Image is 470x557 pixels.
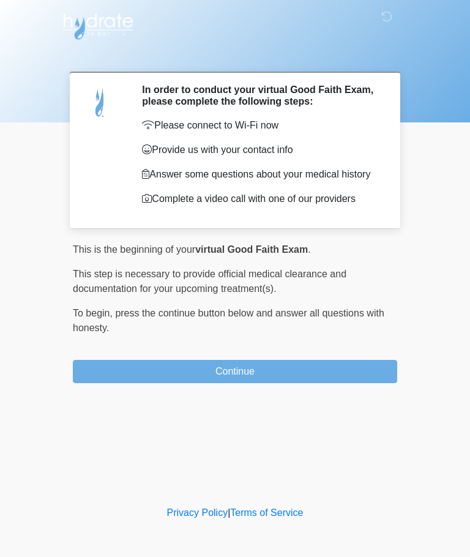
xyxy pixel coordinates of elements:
[142,167,379,182] p: Answer some questions about your medical history
[142,192,379,206] p: Complete a video call with one of our providers
[142,118,379,133] p: Please connect to Wi-Fi now
[73,269,346,294] span: This step is necessary to provide official medical clearance and documentation for your upcoming ...
[64,44,406,67] h1: ‎ ‎ ‎ ‎
[73,308,384,333] span: press the continue button below and answer all questions with honesty.
[82,84,119,121] img: Agent Avatar
[142,84,379,107] h2: In order to conduct your virtual Good Faith Exam, please complete the following steps:
[73,244,195,255] span: This is the beginning of your
[195,244,308,255] strong: virtual Good Faith Exam
[228,507,230,518] a: |
[73,360,397,383] button: Continue
[308,244,310,255] span: .
[61,9,135,40] img: Hydrate IV Bar - Arcadia Logo
[73,308,115,318] span: To begin,
[167,507,228,518] a: Privacy Policy
[230,507,303,518] a: Terms of Service
[142,143,379,157] p: Provide us with your contact info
